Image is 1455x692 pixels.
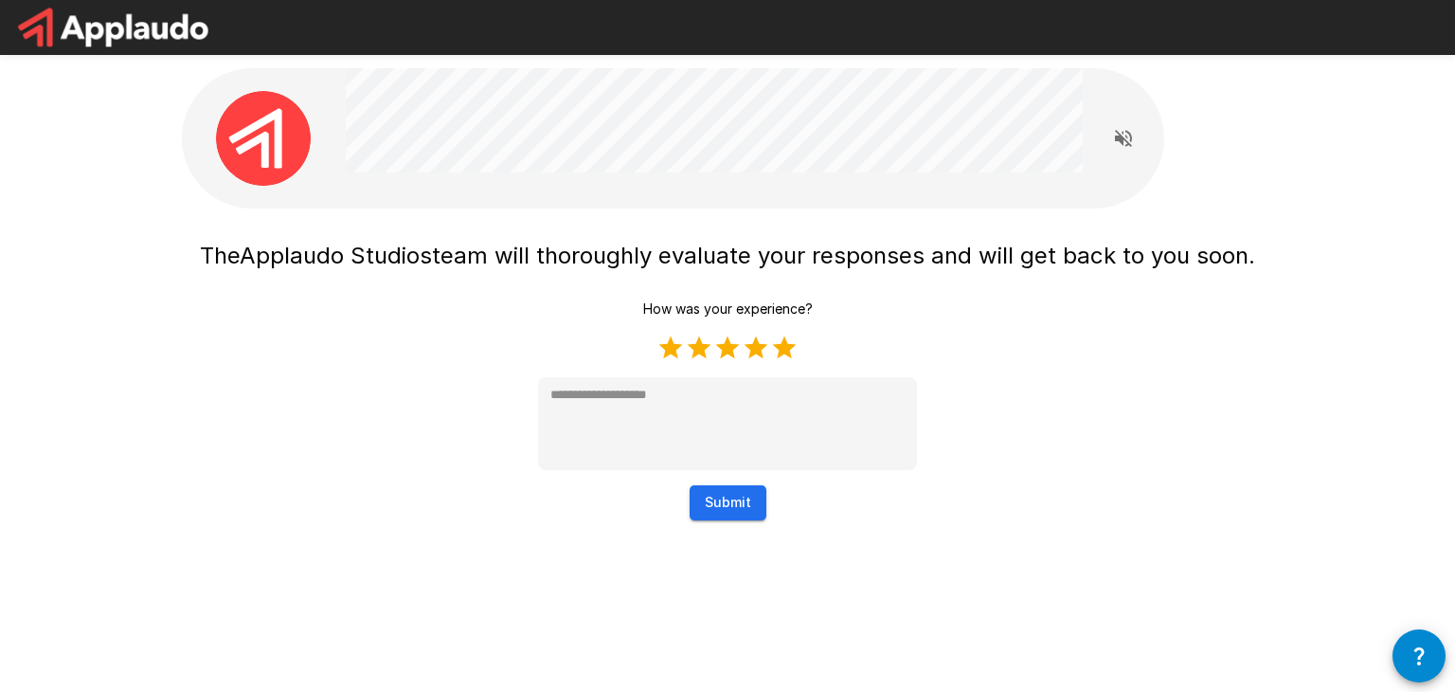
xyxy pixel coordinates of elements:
[690,485,766,520] button: Submit
[240,242,432,269] span: Applaudo Studios
[200,242,240,269] span: The
[1105,119,1142,157] button: Read questions aloud
[643,300,813,319] p: How was your experience?
[432,242,1255,269] span: team will thoroughly evaluate your responses and will get back to you soon.
[216,91,311,186] img: applaudo_avatar.png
